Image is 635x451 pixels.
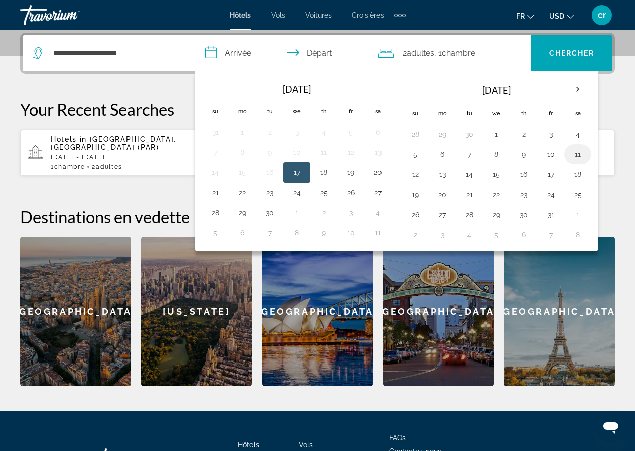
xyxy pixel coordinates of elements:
span: Hôtels [230,11,251,19]
a: FAQs [389,434,406,442]
button: Chercher [531,35,612,71]
button: Change language [516,9,534,23]
button: Day 9 [516,147,532,161]
button: Day 14 [461,167,477,182]
button: Day 10 [343,226,359,240]
span: Adultes [96,163,122,170]
button: Day 11 [570,147,586,161]
button: Day 27 [434,208,450,222]
button: Day 2 [407,228,423,242]
button: Day 4 [570,127,586,141]
button: Hotels in [GEOGRAPHIC_DATA], [GEOGRAPHIC_DATA] (PAR)[DATE] - [DATE]1Chambre2Adultes [20,129,212,176]
button: Day 22 [488,188,504,202]
h2: Destinations en vedette [20,207,615,227]
button: Day 23 [516,188,532,202]
button: Day 5 [407,147,423,161]
span: [GEOGRAPHIC_DATA], [GEOGRAPHIC_DATA] (PAR) [51,135,176,151]
button: Day 1 [570,208,586,222]
a: Voitures [305,11,332,19]
button: Day 4 [461,228,477,242]
button: Day 29 [234,206,250,220]
button: Day 31 [543,208,559,222]
button: Day 15 [488,167,504,182]
button: Change currency [549,9,574,23]
button: Day 21 [461,188,477,202]
span: Vols [299,441,313,449]
button: Day 20 [370,165,386,179]
button: Day 7 [262,226,278,240]
a: [GEOGRAPHIC_DATA] [504,237,615,386]
button: Day 2 [316,206,332,220]
a: Hôtels [238,441,259,449]
a: Vols [271,11,285,19]
button: Day 21 [207,186,223,200]
button: Day 25 [570,188,586,202]
button: Day 28 [207,206,223,220]
button: Day 2 [262,125,278,139]
button: Day 15 [234,165,250,179]
button: Day 25 [316,186,332,200]
span: Adultes [407,48,434,58]
button: Day 19 [407,188,423,202]
button: Day 11 [316,145,332,159]
button: Day 10 [543,147,559,161]
span: Chambre [54,163,85,170]
iframe: Bouton de lancement de la fenêtre de messagerie [595,411,627,443]
button: Day 5 [207,226,223,240]
button: Day 7 [461,147,477,161]
button: Day 27 [370,186,386,200]
button: Day 20 [434,188,450,202]
a: Croisières [352,11,384,19]
button: Day 13 [434,167,450,182]
button: Travelers: 2 adults, 0 children [368,35,531,71]
button: Day 8 [488,147,504,161]
button: Day 14 [207,165,223,179]
button: Day 24 [289,186,305,200]
button: Day 1 [234,125,250,139]
a: [US_STATE] [141,237,252,386]
span: 2 [92,163,122,170]
button: Extra navigation items [394,7,406,23]
button: Day 19 [343,165,359,179]
a: [GEOGRAPHIC_DATA] [20,237,131,386]
button: Day 5 [343,125,359,139]
button: Day 8 [234,145,250,159]
a: [GEOGRAPHIC_DATA] [383,237,494,386]
span: , 1 [434,46,475,60]
button: Day 6 [370,125,386,139]
button: Day 7 [207,145,223,159]
button: Day 17 [543,167,559,182]
button: Day 22 [234,186,250,200]
button: Day 10 [289,145,305,159]
button: Day 8 [570,228,586,242]
button: Day 3 [543,127,559,141]
span: Chercher [549,49,595,57]
button: Day 23 [262,186,278,200]
button: Day 2 [516,127,532,141]
button: Day 3 [434,228,450,242]
span: Chambre [442,48,475,58]
button: Day 28 [407,127,423,141]
button: Day 8 [289,226,305,240]
p: Your Recent Searches [20,99,615,119]
button: Day 6 [234,226,250,240]
button: Day 11 [370,226,386,240]
button: Day 29 [488,208,504,222]
span: Hotels in [51,135,87,143]
span: fr [516,12,525,20]
button: Day 30 [262,206,278,220]
span: 2 [403,46,434,60]
button: Day 5 [488,228,504,242]
div: Search widget [23,35,612,71]
button: Day 30 [516,208,532,222]
button: Day 9 [262,145,278,159]
button: Day 1 [289,206,305,220]
span: 1 [51,163,85,170]
button: Day 4 [316,125,332,139]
